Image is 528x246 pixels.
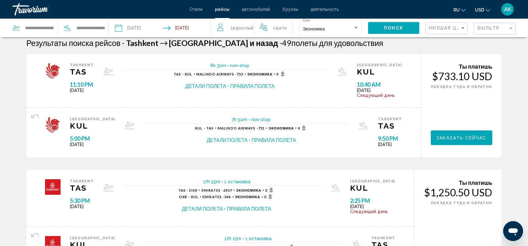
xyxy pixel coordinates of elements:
[182,205,223,212] button: Детали полета
[185,83,226,89] button: Детали полета
[503,221,523,241] iframe: Кнопка запуска окна обмена сообщениями
[70,204,94,209] span: [DATE]
[276,71,286,76] span: 0
[196,72,237,76] span: Malindo Airways -
[235,195,260,199] span: Экономика
[202,188,223,192] span: Emirates -
[70,142,115,147] span: [DATE]
[70,183,94,193] span: TAS
[126,38,158,48] span: Tashkent
[70,88,94,93] span: [DATE]
[378,142,402,147] span: [DATE]
[453,7,460,12] span: ru
[202,188,232,192] span: 2457
[163,19,189,37] button: Return date: Oct 31, 2025
[280,38,282,48] span: -
[233,25,253,30] span: Взрослый
[265,188,275,193] span: 0
[269,126,294,130] span: Экономика
[169,38,248,48] span: [GEOGRAPHIC_DATA]
[378,135,402,142] span: 9:50 PM
[431,63,492,70] div: Ты платишь
[70,135,115,142] span: 5:00 PM
[273,24,287,32] span: 0
[475,5,490,14] button: Change currency
[189,7,203,12] a: Отели
[276,25,287,30] span: Дети
[122,38,125,48] span: -
[247,72,272,76] span: Экономика
[283,7,298,12] a: Круизы
[475,7,484,12] span: USD
[429,25,467,30] span: Низшая цена
[227,205,271,212] button: Правила полета
[350,197,395,204] span: 2:25 PM
[70,121,115,130] span: KUL
[210,63,226,68] span: 8h 30m
[504,6,511,12] span: AK
[70,81,94,88] span: 11:10 PM
[350,204,395,209] span: [DATE]
[311,7,339,12] a: деятельность
[242,7,270,12] a: автомобилей
[179,195,198,199] span: DXB - KUL
[245,236,271,241] span: 1 остановка
[250,38,278,48] span: и назад
[264,194,274,199] span: 0
[368,22,419,34] button: Поиск
[230,63,249,68] span: non-stop
[431,130,492,145] button: Заказать сейчас
[424,186,492,198] div: $1,250.50 USD
[424,179,492,186] div: Ты платишь
[357,81,402,88] span: 10:40 AM
[236,188,261,192] span: Экономика
[195,126,214,130] span: KUL - TAS
[431,85,492,89] span: ПОЕЗДКА ТУДА И ОБРАТНО
[453,5,466,14] button: Change language
[225,236,241,241] span: 17h 15m
[115,19,141,37] button: Depart date: Oct 24, 2025
[350,209,395,214] span: Следующий день
[70,63,94,67] span: Tashkent
[350,183,395,193] span: KUL
[178,188,198,192] span: TAS - DXB
[436,135,487,140] span: Заказать сейчас
[429,26,466,31] mat-select: Sort by
[230,24,253,32] span: 1
[232,117,247,122] span: 7h 50m
[357,93,402,98] span: Следующий день
[70,197,94,204] span: 5:30 PM
[291,38,383,48] span: полеты для удовольствия
[207,137,248,143] button: Детали полета
[203,195,224,199] span: Emirates -
[298,125,307,130] span: 0
[357,88,402,93] span: [DATE]
[378,121,402,130] span: TAS
[378,117,402,121] span: Tashkent
[218,126,258,130] span: Malindo Airways -
[215,7,230,12] a: рейсы
[431,70,492,82] div: $733.10 USD
[230,83,275,89] button: Правила полета
[280,38,291,48] span: 49
[70,67,94,76] span: TAS
[196,72,243,76] span: 752
[211,19,293,37] button: Travelers: 1 adult, 0 children
[12,3,183,16] a: Travorium
[499,3,516,16] button: User Menu
[252,137,296,143] button: Правила полета
[477,26,500,31] span: Фильтр
[371,236,395,240] span: Tashkent
[357,63,402,67] span: [GEOGRAPHIC_DATA]
[224,179,250,184] span: 1 остановка
[384,26,403,31] span: Поиск
[431,201,492,205] span: ПОЕЗДКА ТУДА И ОБРАТНО
[251,117,271,122] span: non-stop
[70,117,115,121] span: [GEOGRAPHIC_DATA]
[218,126,265,130] span: 751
